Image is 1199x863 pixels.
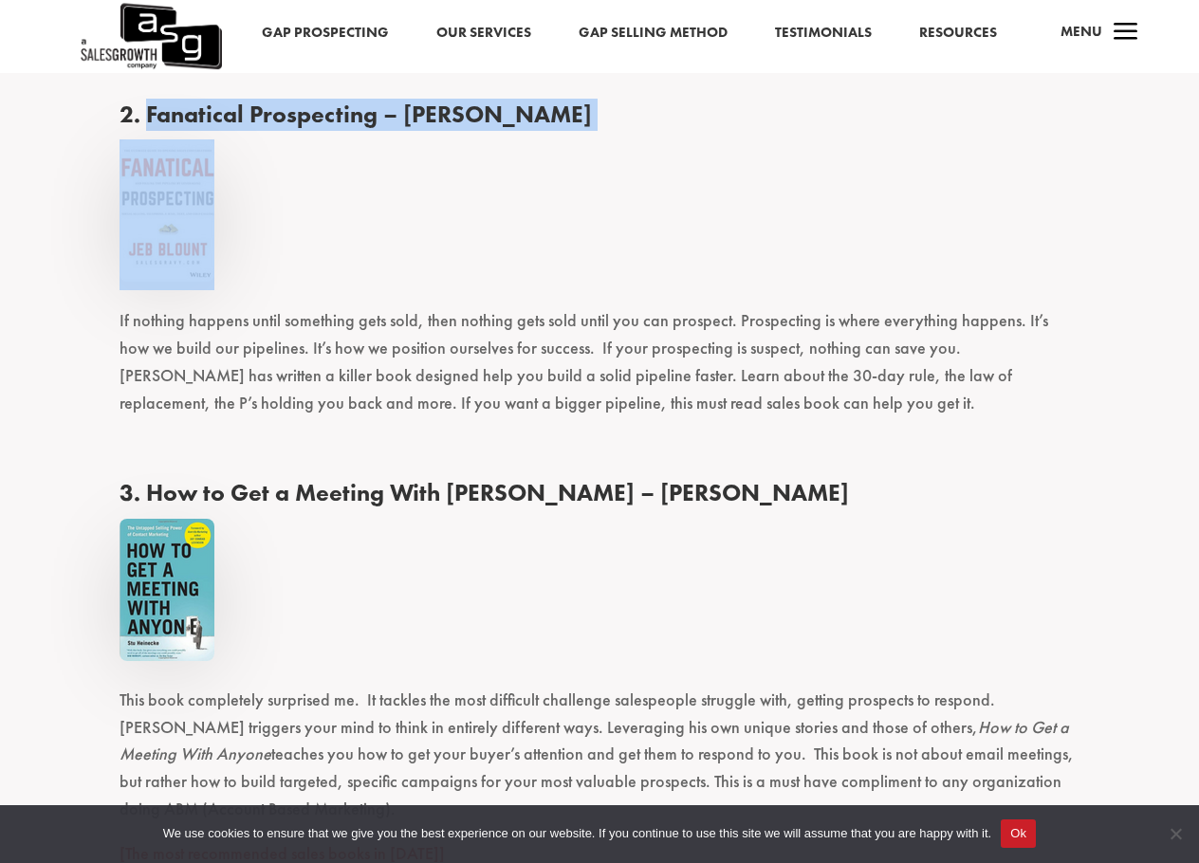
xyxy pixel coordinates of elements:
[120,687,1079,840] p: This book completely surprised me. It tackles the most difficult challenge salespeople struggle w...
[163,824,991,843] span: We use cookies to ensure that we give you the best experience on our website. If you continue to ...
[919,21,997,46] a: Resources
[1061,22,1102,41] span: Menu
[120,478,1079,519] h4: 3. How to Get a Meeting With [PERSON_NAME] – [PERSON_NAME]
[262,21,389,46] a: Gap Prospecting
[436,21,531,46] a: Our Services
[579,21,728,46] a: Gap Selling Method
[1107,14,1145,52] span: a
[775,21,872,46] a: Testimonials
[120,519,214,661] img: how-to-get-a-meeting-with-anyone
[120,139,214,282] img: fanatical
[1001,819,1036,848] button: Ok
[120,307,1079,433] p: If nothing happens until something gets sold, then nothing gets sold until you can prospect. Pros...
[120,100,1079,140] h4: 2. Fanatical Prospecting – [PERSON_NAME]
[1166,824,1185,843] span: No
